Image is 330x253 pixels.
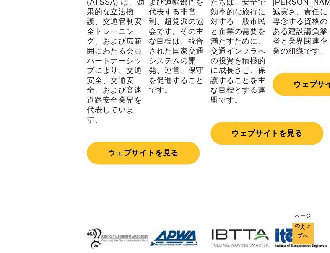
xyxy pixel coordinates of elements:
img: Assn_AGA [87,223,149,253]
a: ウェブサイトを見る [87,142,200,164]
a: ページのトップへ [292,223,313,244]
a: ウェブサイトを見る [210,122,323,145]
img: Assn_APWA [148,223,210,253]
img: Assn_IBTTA [210,223,273,253]
span: ページのトップへ [292,212,313,241]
